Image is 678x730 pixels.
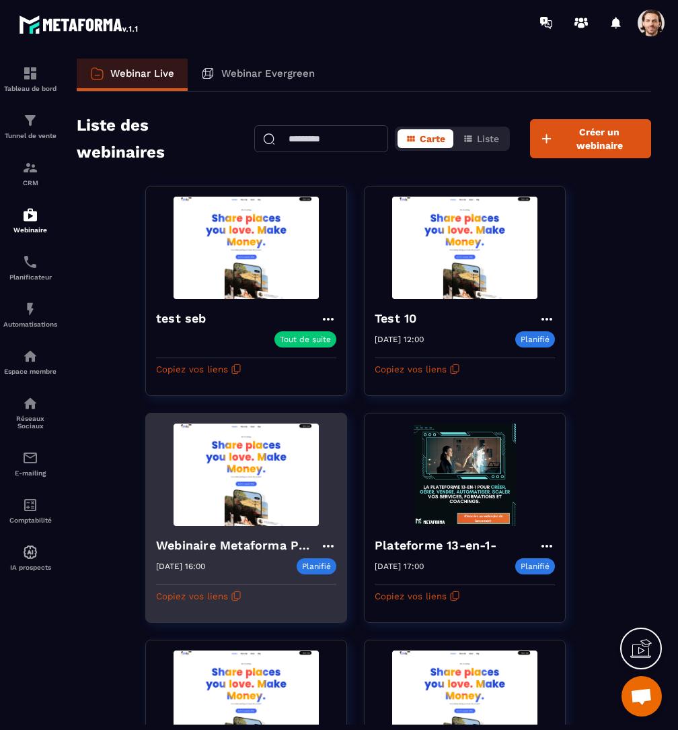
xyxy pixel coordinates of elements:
p: IA prospects [3,564,57,571]
a: Open chat [621,676,662,717]
h4: Test 10 [375,309,423,328]
button: Carte [398,129,453,148]
a: Webinar Live [77,59,188,91]
a: formationformationCRM [3,150,57,197]
p: Espace membre [3,368,57,375]
h4: Plateforme 13-en-1- [375,536,503,555]
span: Carte [420,133,445,144]
p: Planifié [297,558,336,574]
a: formationformationTunnel de vente [3,102,57,150]
img: scheduler [22,254,38,270]
img: webinar-background [375,197,555,299]
img: social-network [22,395,38,411]
img: automations [22,207,38,223]
img: automations [22,544,38,560]
p: CRM [3,179,57,187]
p: Réseaux Sociaux [3,415,57,430]
a: accountantaccountantComptabilité [3,487,57,534]
button: Copiez vos liens [375,358,460,380]
h4: Webinaire Metaforma Plateforme 13-en-1 [156,536,320,555]
button: Créer un webinaire [530,119,651,158]
p: Automatisations [3,321,57,328]
p: Webinaire [3,226,57,234]
button: Copiez vos liens [156,585,241,607]
p: Tout de suite [280,335,331,344]
p: [DATE] 16:00 [156,562,205,571]
a: formationformationTableau de bord [3,55,57,102]
a: automationsautomationsAutomatisations [3,291,57,338]
p: Webinar Live [110,67,174,79]
img: webinar-background [156,197,336,299]
a: emailemailE-mailing [3,440,57,487]
img: formation [22,112,38,129]
img: accountant [22,497,38,513]
p: Tableau de bord [3,85,57,92]
p: E-mailing [3,469,57,477]
img: automations [22,348,38,364]
p: Comptabilité [3,517,57,524]
p: [DATE] 17:00 [375,562,424,571]
p: Planificateur [3,273,57,281]
img: webinar-background [156,424,336,526]
span: Liste [477,133,499,144]
p: [DATE] 12:00 [375,335,424,344]
a: social-networksocial-networkRéseaux Sociaux [3,385,57,440]
a: automationsautomationsWebinaire [3,197,57,244]
img: formation [22,65,38,81]
a: automationsautomationsEspace membre [3,338,57,385]
p: Planifié [515,331,555,347]
button: Liste [455,129,507,148]
h4: test seb [156,309,213,328]
img: webinar-background [375,424,555,526]
a: schedulerschedulerPlanificateur [3,244,57,291]
button: Copiez vos liens [375,585,460,607]
p: Planifié [515,558,555,574]
img: formation [22,160,38,176]
h2: Liste des webinaires [77,112,234,166]
button: Copiez vos liens [156,358,241,380]
img: automations [22,301,38,317]
img: logo [19,12,140,36]
p: Tunnel de vente [3,132,57,139]
p: Webinar Evergreen [221,67,315,79]
img: email [22,450,38,466]
span: Créer un webinaire [557,125,642,152]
